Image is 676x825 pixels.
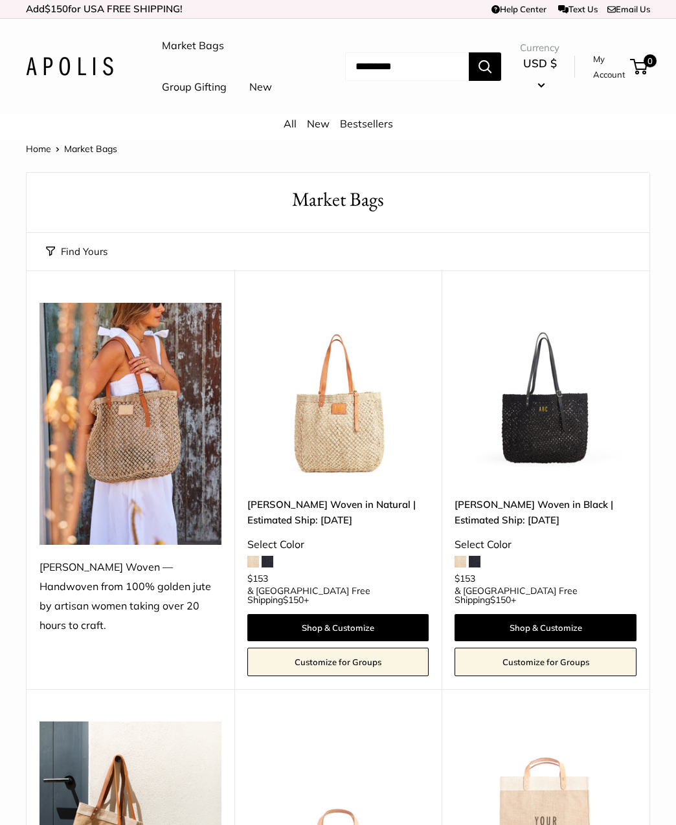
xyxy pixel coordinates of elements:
a: [PERSON_NAME] Woven in Black | Estimated Ship: [DATE] [455,497,637,527]
img: Apolis [26,57,113,76]
a: Mercado Woven in Natural | Estimated Ship: Oct. 12thMercado Woven in Natural | Estimated Ship: Oc... [247,303,429,485]
a: Customize for Groups [247,648,429,676]
a: Market Bags [162,36,224,56]
img: Mercado Woven in Black | Estimated Ship: Oct. 19th [455,303,637,485]
a: Email Us [607,4,650,14]
span: USD $ [523,56,557,70]
a: Text Us [558,4,598,14]
a: Shop & Customize [247,614,429,641]
span: & [GEOGRAPHIC_DATA] Free Shipping + [247,586,429,604]
button: USD $ [520,53,559,94]
a: New [249,78,272,97]
span: $150 [490,594,511,606]
span: $153 [455,573,475,584]
a: Mercado Woven in Black | Estimated Ship: Oct. 19thMercado Woven in Black | Estimated Ship: Oct. 19th [455,303,637,485]
a: Help Center [491,4,546,14]
nav: Breadcrumb [26,140,117,157]
button: Search [469,52,501,81]
a: Group Gifting [162,78,227,97]
span: $150 [283,594,304,606]
a: Bestsellers [340,117,393,130]
span: Market Bags [64,143,117,155]
div: [PERSON_NAME] Woven — Handwoven from 100% golden jute by artisan women taking over 20 hours to cr... [39,558,221,635]
a: Customize for Groups [455,648,637,676]
a: [PERSON_NAME] Woven in Natural | Estimated Ship: [DATE] [247,497,429,527]
div: Select Color [247,535,429,555]
img: Mercado Woven — Handwoven from 100% golden jute by artisan women taking over 20 hours to craft. [39,303,221,545]
a: All [284,117,297,130]
span: $153 [247,573,268,584]
img: Mercado Woven in Natural | Estimated Ship: Oct. 12th [247,303,429,485]
span: & [GEOGRAPHIC_DATA] Free Shipping + [455,586,637,604]
span: $150 [45,3,68,15]
a: Shop & Customize [455,614,637,641]
input: Search... [345,52,469,81]
a: My Account [593,51,625,83]
a: 0 [631,59,648,74]
a: Home [26,143,51,155]
h1: Market Bags [46,186,630,214]
a: New [307,117,330,130]
span: Currency [520,39,559,57]
button: Find Yours [46,243,107,261]
span: 0 [644,54,657,67]
div: Select Color [455,535,637,555]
